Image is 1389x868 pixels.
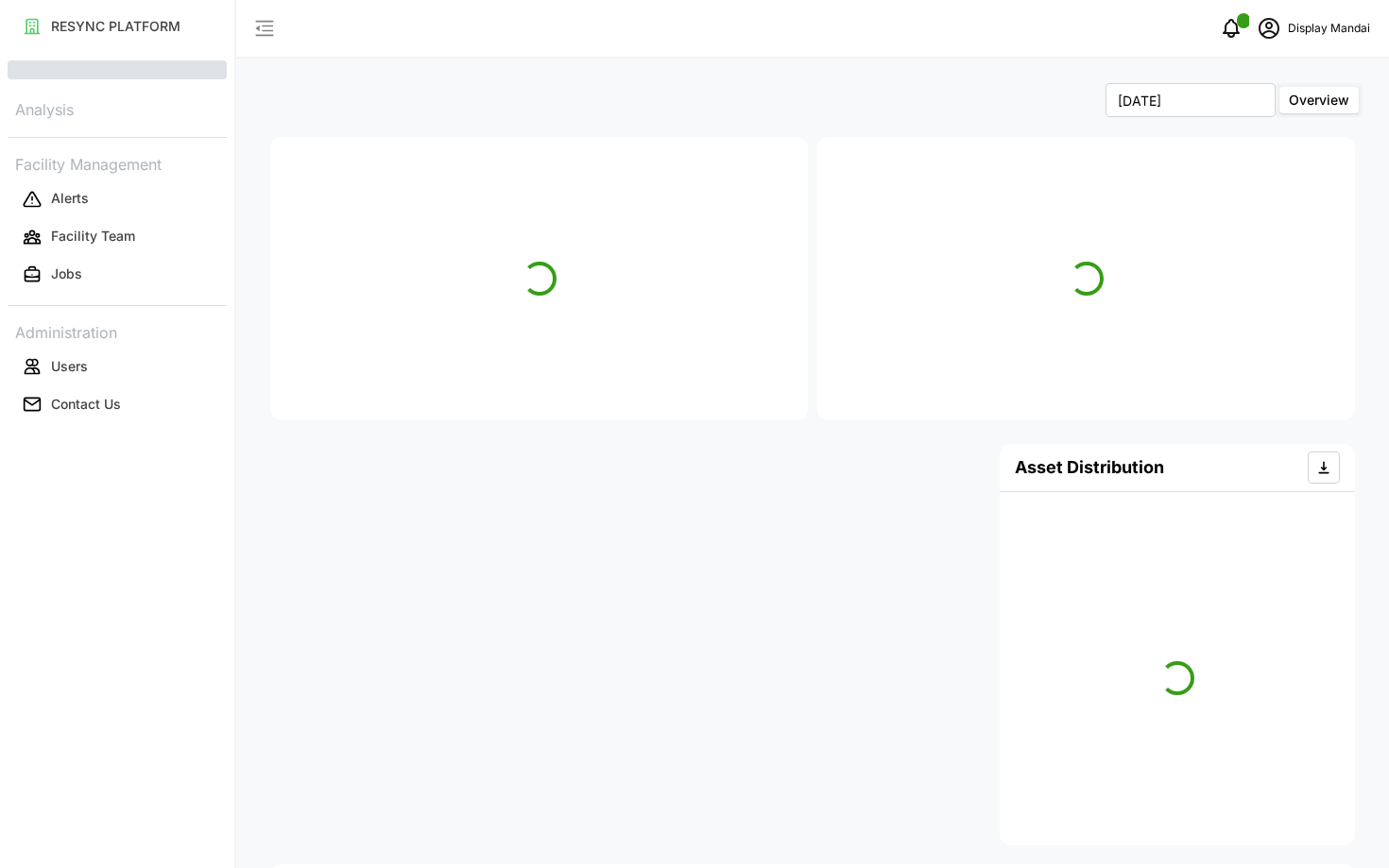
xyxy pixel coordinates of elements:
[8,180,227,218] a: Alerts
[8,182,227,216] button: Alerts
[51,17,180,36] p: RESYNC PLATFORM
[8,387,227,421] button: Contact Us
[8,258,227,292] button: Jobs
[8,94,227,122] p: Analysis
[1289,92,1349,108] span: Overview
[1288,20,1370,38] p: Display Mandai
[1212,9,1250,47] button: notifications
[8,149,227,177] p: Facility Management
[8,348,227,385] a: Users
[1106,83,1276,117] input: Select Month
[8,256,227,294] a: Jobs
[51,227,135,246] p: Facility Team
[8,385,227,423] a: Contact Us
[51,357,88,376] p: Users
[51,189,89,208] p: Alerts
[1250,9,1288,47] button: schedule
[8,9,227,43] button: RESYNC PLATFORM
[8,8,227,45] a: RESYNC PLATFORM
[8,220,227,254] button: Facility Team
[51,264,82,283] p: Jobs
[8,317,227,345] p: Administration
[51,395,121,414] p: Contact Us
[8,349,227,383] button: Users
[1015,455,1164,480] h4: Asset Distribution
[8,218,227,256] a: Facility Team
